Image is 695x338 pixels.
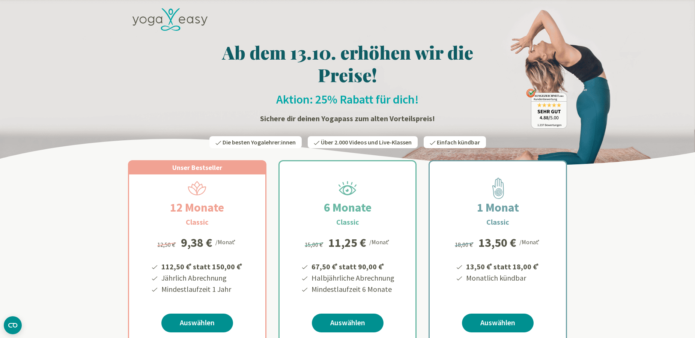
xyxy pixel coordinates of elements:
div: /Monat [369,237,391,246]
div: 11,25 € [328,237,366,249]
span: 12,50 € [157,241,177,248]
li: Halbjährliche Abrechnung [310,272,394,284]
li: Mindestlaufzeit 6 Monate [310,284,394,295]
div: /Monat [519,237,541,246]
a: Auswählen [462,314,534,332]
h2: 1 Monat [459,198,537,216]
li: Jährlich Abrechnung [160,272,244,284]
li: Monatlich kündbar [465,272,540,284]
h2: Aktion: 25% Rabatt für dich! [128,92,567,107]
h3: Classic [486,216,509,228]
h3: Classic [186,216,209,228]
div: 9,38 € [181,237,212,249]
span: Die besten Yogalehrer:innen [223,138,296,146]
li: 13,50 € statt 18,00 € [465,260,540,272]
span: Einfach kündbar [437,138,480,146]
strong: Sichere dir deinen Yogapass zum alten Vorteilspreis! [260,114,435,123]
div: /Monat [215,237,237,246]
img: ausgezeichnet_badge.png [526,89,567,129]
button: CMP-Widget öffnen [4,316,22,334]
a: Auswählen [161,314,233,332]
h2: 12 Monate [152,198,242,216]
li: 67,50 € statt 90,00 € [310,260,394,272]
h1: Ab dem 13.10. erhöhen wir die Preise! [128,41,567,86]
span: Über 2.000 Videos und Live-Klassen [321,138,412,146]
li: Mindestlaufzeit 1 Jahr [160,284,244,295]
li: 112,50 € statt 150,00 € [160,260,244,272]
a: Auswählen [312,314,384,332]
span: 15,00 € [305,241,325,248]
span: 18,00 € [455,241,475,248]
span: Unser Bestseller [172,163,222,172]
h2: 6 Monate [306,198,390,216]
h3: Classic [336,216,359,228]
div: 13,50 € [478,237,516,249]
